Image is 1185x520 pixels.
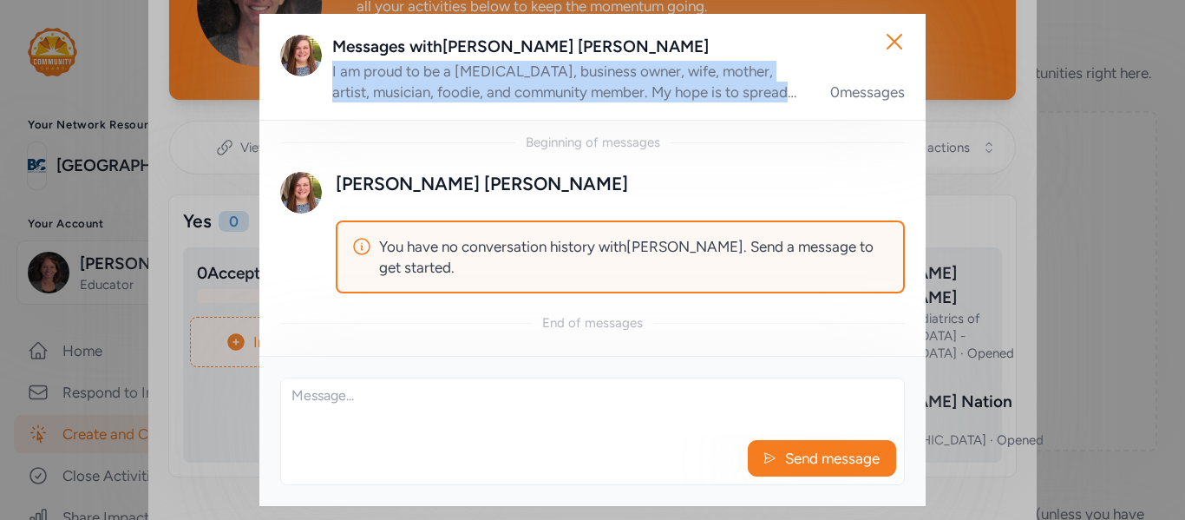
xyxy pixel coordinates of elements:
[748,440,896,477] button: Send message
[379,236,889,278] span: You have no conversation history with [PERSON_NAME] . Send a message to get started.
[332,35,905,59] div: Messages with [PERSON_NAME] [PERSON_NAME]
[526,134,660,151] div: Beginning of messages
[332,61,809,102] div: I am proud to be a [MEDICAL_DATA], business owner, wife, mother, artist, musician, foodie, and co...
[783,448,881,469] span: Send message
[830,82,905,102] div: 0 messages
[280,172,322,214] img: Avatar
[542,314,643,332] div: End of messages
[336,172,628,196] div: [PERSON_NAME] [PERSON_NAME]
[280,35,322,76] img: Avatar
